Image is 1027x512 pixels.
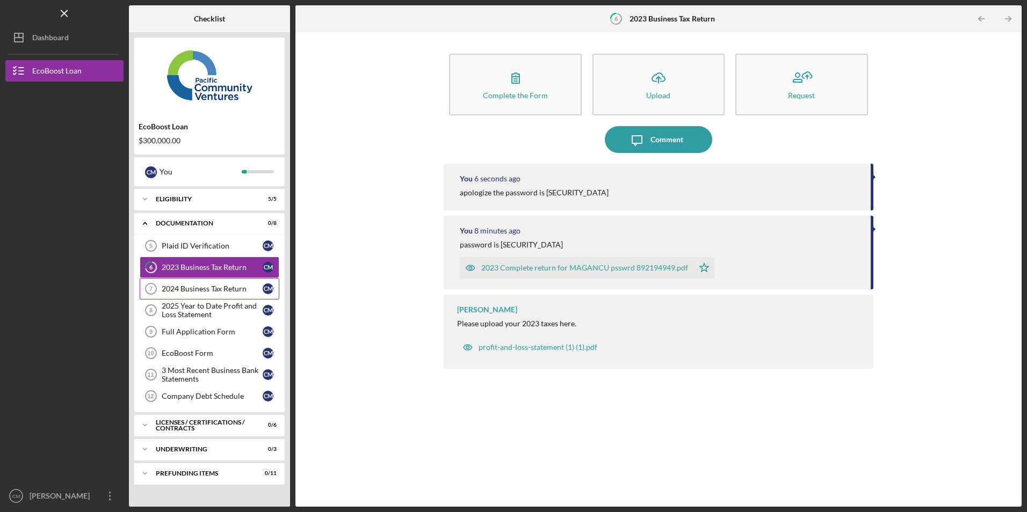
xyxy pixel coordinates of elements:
img: Product logo [134,43,285,107]
button: EcoBoost Loan [5,60,124,82]
div: $300,000.00 [139,136,280,145]
tspan: 7 [149,286,153,292]
div: 0 / 6 [257,422,277,428]
div: C M [263,305,273,316]
div: C M [263,283,273,294]
div: 5 / 5 [257,196,277,202]
div: 3 Most Recent Business Bank Statements [162,366,263,383]
tspan: 9 [149,328,153,335]
button: Dashboard [5,27,124,48]
div: You [460,226,473,235]
tspan: 10 [147,350,154,356]
div: 0 / 8 [257,220,277,226]
div: Request [788,91,815,99]
button: Complete the Form [449,54,581,115]
div: [PERSON_NAME] [27,485,97,509]
div: Dashboard [32,27,69,51]
div: Prefunding Items [156,470,250,477]
text: CM [12,493,20,499]
tspan: 11 [147,371,154,378]
div: apologize the password is [SECURITY_DATA] [460,188,609,197]
div: You [460,174,473,183]
b: 2023 Business Tax Return [630,14,715,23]
div: 0 / 11 [257,470,277,477]
b: Checklist [194,14,225,23]
div: Full Application Form [162,327,263,336]
div: password is [SECURITY_DATA] [460,240,563,249]
div: 2023 Complete return for MAGANCU psswrd 892194949.pdf [481,264,688,272]
div: 0 / 3 [257,446,277,452]
div: Licenses / Certifications / Contracts [156,419,250,431]
button: CM[PERSON_NAME] [5,485,124,507]
div: C M [263,240,273,251]
div: C M [263,262,273,273]
div: You [160,163,242,181]
a: 113 Most Recent Business Bank StatementsCM [140,364,279,385]
div: Eligibility [156,196,250,202]
button: Comment [605,126,712,153]
div: Comment [650,126,683,153]
div: C M [145,166,157,178]
a: 5Plaid ID VerificationCM [140,235,279,257]
a: 82025 Year to Date Profit and Loss StatementCM [140,299,279,321]
div: Upload [646,91,670,99]
a: 9Full Application FormCM [140,321,279,342]
tspan: 12 [147,393,154,399]
button: Upload [592,54,725,115]
div: 2023 Business Tax Return [162,263,263,272]
div: 2024 Business Tax Return [162,284,263,293]
a: 72024 Business Tax ReturnCM [140,278,279,299]
time: 2025-09-25 18:30 [474,174,520,183]
time: 2025-09-25 18:22 [474,226,520,235]
div: Documentation [156,220,250,226]
tspan: 6 [614,15,618,22]
div: EcoBoost Loan [139,122,280,131]
div: 2025 Year to Date Profit and Loss Statement [162,302,263,319]
button: Request [735,54,867,115]
tspan: 5 [149,243,153,249]
a: 10EcoBoost FormCM [140,342,279,364]
div: Company Debt Schedule [162,392,263,400]
div: C M [263,369,273,380]
button: profit-and-loss-statement (1) (1).pdf [457,337,603,358]
div: Plaid ID Verification [162,242,263,250]
div: profit-and-loss-statement (1) (1).pdf [479,343,597,352]
a: 12Company Debt ScheduleCM [140,385,279,407]
div: C M [263,326,273,337]
div: C M [263,391,273,401]
div: Complete the Form [483,91,548,99]
div: EcoBoost Form [162,349,263,357]
tspan: 8 [149,307,153,313]
div: C M [263,348,273,359]
button: 2023 Complete return for MAGANCU psswrd 892194949.pdf [460,257,715,279]
div: Underwriting [156,446,250,452]
a: 62023 Business Tax ReturnCM [140,257,279,278]
div: Please upload your 2023 taxes here. [457,319,576,328]
div: [PERSON_NAME] [457,305,517,314]
tspan: 6 [149,264,153,271]
div: EcoBoost Loan [32,60,82,84]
